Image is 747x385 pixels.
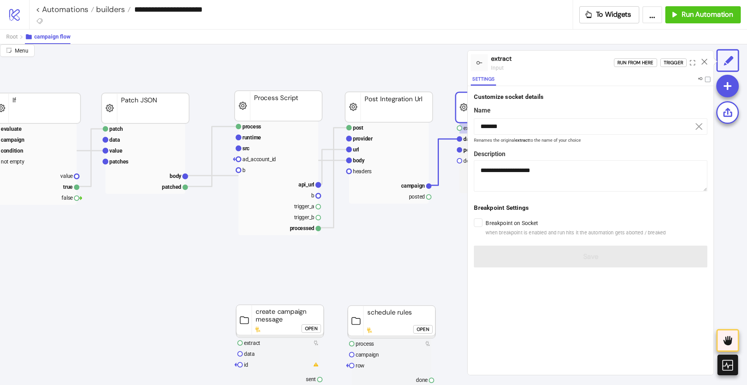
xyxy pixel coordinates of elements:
text: default_value [463,158,494,164]
button: Root [6,30,25,44]
b: extract [515,138,529,143]
text: b [311,192,314,199]
span: Run Automation [682,10,733,19]
div: Trigger [664,58,683,67]
text: runtime [242,134,261,141]
text: extract [244,340,260,346]
label: Name [474,105,707,115]
div: Breakpoint Settings [474,203,707,213]
div: Open [417,325,429,334]
text: evaluate [1,126,22,132]
text: campaign [356,352,379,358]
div: Run from here [617,58,654,67]
text: patches [109,158,128,165]
text: url [353,146,359,153]
text: campaign [1,137,25,143]
text: value [60,173,73,179]
a: < Automations [36,5,94,13]
text: value [109,148,123,154]
button: Open [413,325,433,334]
text: process [242,123,261,130]
div: extract [491,54,614,63]
button: Trigger [660,58,687,67]
text: body [170,173,182,179]
div: Open [305,324,317,333]
text: row [356,362,365,369]
text: data [463,136,474,142]
div: input [491,63,614,72]
button: campaign flow [25,30,70,44]
text: not empty [1,158,25,165]
span: To Widgets [596,10,631,19]
span: Root [6,33,18,40]
a: builders [94,5,131,13]
text: body [353,157,365,163]
small: Renames the original to the name of your choice [474,138,707,143]
text: pointer [463,147,480,153]
text: api_url [298,181,314,188]
text: b [242,167,245,173]
button: Run Automation [665,6,741,23]
button: Run from here [614,58,657,67]
span: expand [690,60,695,65]
button: Open [302,324,321,333]
text: post [353,125,363,131]
button: To Widgets [579,6,640,23]
text: condition [1,148,23,154]
span: when breakpoint is enabled and run hits it the automation gets aborted / breaked [486,229,666,237]
text: ad_account_id [242,156,276,162]
div: Customize socket details [474,92,707,102]
text: provider [353,135,373,142]
text: campaign [401,183,425,189]
span: campaign flow [34,33,70,40]
text: patch [109,126,123,132]
label: Description [474,149,707,159]
span: builders [94,4,125,14]
label: Breakpoint on Socket [486,219,666,237]
text: src [242,145,249,151]
text: process [356,341,374,347]
text: headers [353,168,372,174]
span: Menu [15,47,28,54]
text: extract [463,125,480,131]
text: id [244,362,248,368]
text: data [244,351,255,357]
span: radius-bottomright [6,47,12,53]
text: data [109,137,120,143]
button: Settings [471,75,496,86]
button: ... [642,6,662,23]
